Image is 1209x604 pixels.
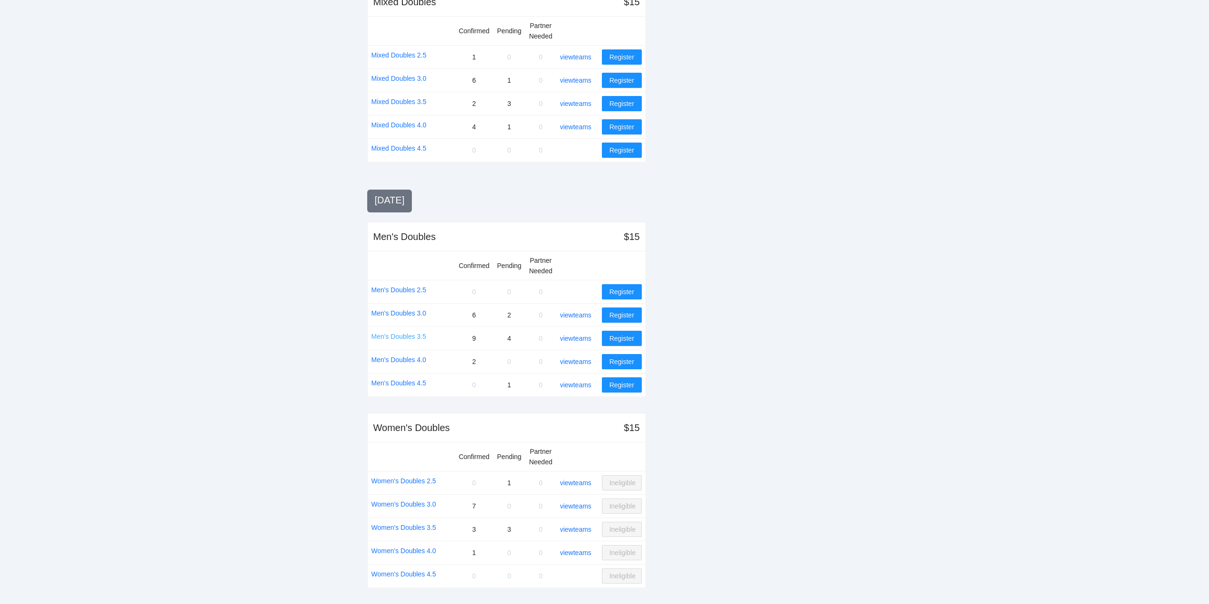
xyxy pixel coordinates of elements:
[602,96,642,111] button: Register
[472,146,476,154] span: 0
[371,143,427,153] a: Mixed Doubles 4.5
[373,421,450,434] div: Women's Doubles
[539,100,543,107] span: 0
[472,288,476,296] span: 0
[602,284,642,299] button: Register
[472,479,476,487] span: 0
[459,26,490,36] div: Confirmed
[602,475,642,490] button: Ineligible
[371,522,436,533] a: Women's Doubles 3.5
[602,499,642,514] button: Ineligible
[507,549,511,556] span: 0
[609,122,634,132] span: Register
[459,260,490,271] div: Confirmed
[507,53,511,61] span: 0
[602,49,642,65] button: Register
[507,288,511,296] span: 0
[609,52,634,62] span: Register
[602,377,642,393] button: Register
[539,123,543,131] span: 0
[609,333,634,344] span: Register
[507,146,511,154] span: 0
[539,381,543,389] span: 0
[609,75,634,86] span: Register
[602,522,642,537] button: Ineligible
[539,572,543,580] span: 0
[602,545,642,560] button: Ineligible
[560,335,591,342] a: view teams
[493,373,525,396] td: 1
[455,45,494,68] td: 1
[497,26,521,36] div: Pending
[455,494,494,518] td: 7
[539,358,543,365] span: 0
[371,120,427,130] a: Mixed Doubles 4.0
[459,451,490,462] div: Confirmed
[609,98,634,109] span: Register
[624,421,639,434] div: $15
[560,77,591,84] a: view teams
[455,326,494,350] td: 9
[609,287,634,297] span: Register
[560,381,591,389] a: view teams
[493,518,525,541] td: 3
[472,381,476,389] span: 0
[539,77,543,84] span: 0
[493,303,525,326] td: 2
[539,311,543,319] span: 0
[539,288,543,296] span: 0
[371,476,436,486] a: Women's Doubles 2.5
[507,358,511,365] span: 0
[472,572,476,580] span: 0
[493,115,525,138] td: 1
[507,502,511,510] span: 0
[493,92,525,115] td: 3
[455,350,494,373] td: 2
[609,145,634,155] span: Register
[455,115,494,138] td: 4
[371,378,427,388] a: Men's Doubles 4.5
[493,326,525,350] td: 4
[560,311,591,319] a: view teams
[455,92,494,115] td: 2
[602,73,642,88] button: Register
[560,502,591,510] a: view teams
[560,358,591,365] a: view teams
[560,123,591,131] a: view teams
[539,335,543,342] span: 0
[371,73,427,84] a: Mixed Doubles 3.0
[373,230,436,243] div: Men's Doubles
[602,354,642,369] button: Register
[602,331,642,346] button: Register
[602,119,642,134] button: Register
[455,541,494,564] td: 1
[560,549,591,556] a: view teams
[497,451,521,462] div: Pending
[529,446,552,467] div: Partner Needed
[455,68,494,92] td: 6
[493,471,525,494] td: 1
[529,20,552,41] div: Partner Needed
[371,569,436,579] a: Women's Doubles 4.5
[493,68,525,92] td: 1
[455,518,494,541] td: 3
[507,572,511,580] span: 0
[609,380,634,390] span: Register
[539,526,543,533] span: 0
[371,50,427,60] a: Mixed Doubles 2.5
[539,53,543,61] span: 0
[560,53,591,61] a: view teams
[371,96,427,107] a: Mixed Doubles 3.5
[371,308,427,318] a: Men's Doubles 3.0
[560,526,591,533] a: view teams
[455,303,494,326] td: 6
[624,230,639,243] div: $15
[497,260,521,271] div: Pending
[609,356,634,367] span: Register
[560,100,591,107] a: view teams
[371,331,427,342] a: Men's Doubles 3.5
[529,255,552,276] div: Partner Needed
[539,146,543,154] span: 0
[539,502,543,510] span: 0
[602,307,642,323] button: Register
